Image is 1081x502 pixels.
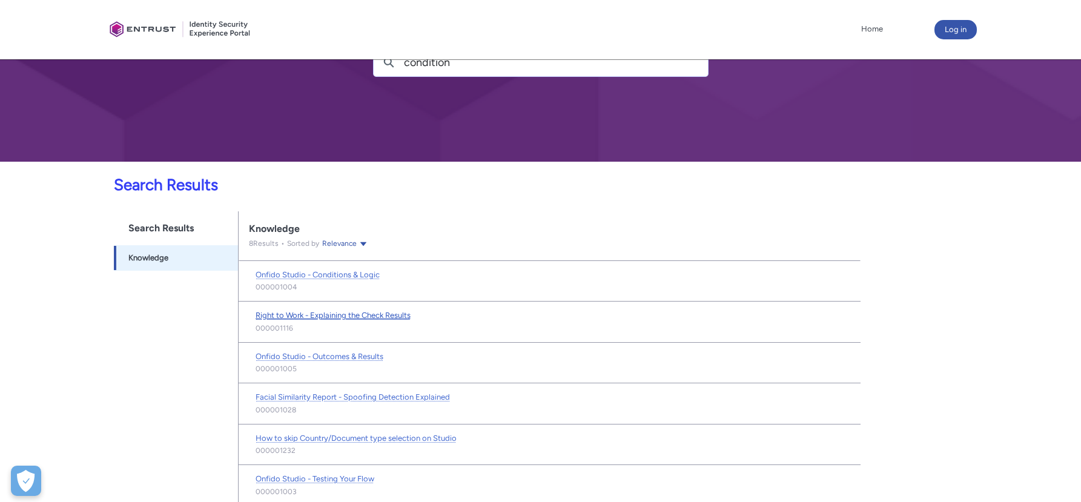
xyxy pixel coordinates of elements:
lightning-formatted-text: 000001004 [256,282,297,292]
lightning-formatted-text: 000001005 [256,363,297,374]
span: Facial Similarity Report - Spoofing Detection Explained [256,392,450,401]
span: Knowledge [128,252,168,264]
span: Onfido Studio - Testing Your Flow [256,474,374,483]
a: Knowledge [114,245,237,271]
span: Right to Work - Explaining the Check Results [256,311,411,320]
lightning-formatted-text: 000001003 [256,486,297,497]
a: Home [858,20,886,38]
button: Relevance [322,237,368,249]
lightning-formatted-text: 000001116 [256,323,293,334]
lightning-formatted-text: 000001028 [256,405,296,415]
span: • [279,239,287,248]
div: Cookie Preferences [11,466,41,496]
input: Search for articles, cases, videos... [404,48,708,76]
div: Knowledge [249,223,850,235]
button: Open Preferences [11,466,41,496]
button: Search [374,48,404,76]
span: Onfido Studio - Outcomes & Results [256,352,383,361]
div: Sorted by [279,237,368,249]
span: Onfido Studio - Conditions & Logic [256,270,380,279]
span: How to skip Country/Document type selection on Studio [256,434,457,443]
button: Log in [934,20,977,39]
p: Search Results [7,173,861,197]
p: 8 Results [249,238,279,249]
h1: Search Results [114,211,237,245]
lightning-formatted-text: 000001232 [256,445,296,456]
